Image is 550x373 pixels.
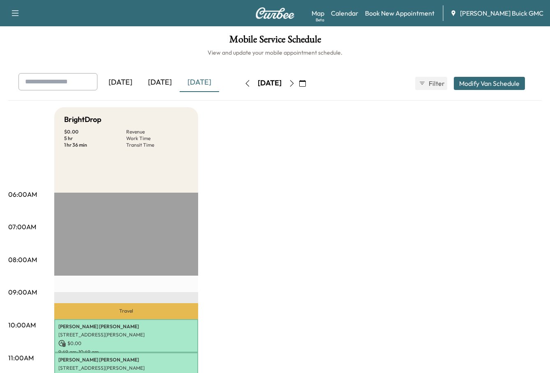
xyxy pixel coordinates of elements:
[58,365,194,371] p: [STREET_ADDRESS][PERSON_NAME]
[258,78,282,88] div: [DATE]
[58,340,194,347] p: $ 0.00
[126,129,188,135] p: Revenue
[8,222,36,232] p: 07:00AM
[365,8,434,18] a: Book New Appointment
[58,323,194,330] p: [PERSON_NAME] [PERSON_NAME]
[255,7,295,19] img: Curbee Logo
[58,357,194,363] p: [PERSON_NAME] [PERSON_NAME]
[8,189,37,199] p: 06:00AM
[8,320,36,330] p: 10:00AM
[101,73,140,92] div: [DATE]
[64,114,102,125] h5: BrightDrop
[8,255,37,265] p: 08:00AM
[312,8,324,18] a: MapBeta
[54,303,198,319] p: Travel
[331,8,358,18] a: Calendar
[8,353,34,363] p: 11:00AM
[460,8,543,18] span: [PERSON_NAME] Buick GMC
[64,135,126,142] p: 5 hr
[64,142,126,148] p: 1 hr 36 min
[8,287,37,297] p: 09:00AM
[126,142,188,148] p: Transit Time
[140,73,180,92] div: [DATE]
[8,35,542,48] h1: Mobile Service Schedule
[58,332,194,338] p: [STREET_ADDRESS][PERSON_NAME]
[316,17,324,23] div: Beta
[180,73,219,92] div: [DATE]
[429,78,444,88] span: Filter
[454,77,525,90] button: Modify Van Schedule
[126,135,188,142] p: Work Time
[8,48,542,57] h6: View and update your mobile appointment schedule.
[64,129,126,135] p: $ 0.00
[415,77,447,90] button: Filter
[58,349,194,355] p: 9:49 am - 10:49 am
